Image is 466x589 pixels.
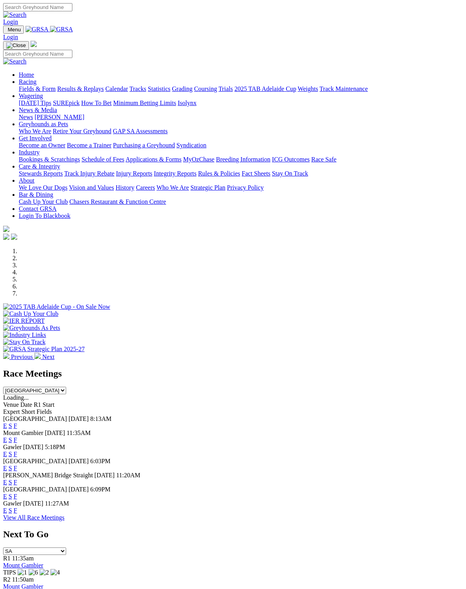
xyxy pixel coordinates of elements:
a: Coursing [194,85,217,92]
a: Mount Gambier [3,562,43,569]
img: Close [6,42,26,49]
a: Previous [3,353,34,360]
span: [GEOGRAPHIC_DATA] [3,458,67,464]
span: Next [42,353,54,360]
a: F [14,493,17,500]
a: Isolynx [178,100,196,106]
a: Strategic Plan [191,184,225,191]
a: Trials [218,85,233,92]
span: Date [20,401,32,408]
a: S [9,507,12,514]
a: Wagering [19,92,43,99]
a: GAP SA Assessments [113,128,168,134]
a: 2025 TAB Adelaide Cup [234,85,296,92]
div: Bar & Dining [19,198,463,205]
span: Expert [3,408,20,415]
a: Results & Replays [57,85,104,92]
span: Short [22,408,35,415]
img: GRSA Strategic Plan 2025-27 [3,346,85,353]
a: How To Bet [81,100,112,106]
a: Purchasing a Greyhound [113,142,175,149]
a: Become an Owner [19,142,65,149]
a: F [14,479,17,486]
span: R1 Start [34,401,54,408]
div: Care & Integrity [19,170,463,177]
div: Racing [19,85,463,92]
a: S [9,451,12,457]
a: [PERSON_NAME] [34,114,84,120]
span: [DATE] [68,415,89,422]
a: Statistics [148,85,171,92]
span: 11:50am [12,576,34,583]
img: chevron-right-pager-white.svg [34,353,41,359]
span: Fields [36,408,52,415]
a: Next [34,353,54,360]
span: R2 [3,576,11,583]
span: 6:09PM [90,486,111,493]
a: Chasers Restaurant & Function Centre [69,198,166,205]
img: logo-grsa-white.png [3,226,9,232]
a: MyOzChase [183,156,214,163]
span: [DATE] [23,500,43,507]
span: 11:20AM [116,472,140,478]
span: 11:27AM [45,500,69,507]
a: S [9,422,12,429]
a: Industry [19,149,40,156]
span: Gawler [3,500,22,507]
a: F [14,465,17,471]
img: 1 [18,569,27,576]
div: Industry [19,156,463,163]
img: GRSA [25,26,49,33]
span: 11:35am [12,555,34,562]
img: twitter.svg [11,234,17,240]
span: 11:35AM [67,430,91,436]
a: S [9,437,12,443]
a: E [3,507,7,514]
a: E [3,422,7,429]
span: 5:18PM [45,444,65,450]
div: About [19,184,463,191]
a: Cash Up Your Club [19,198,68,205]
span: Loading... [3,394,29,401]
a: News & Media [19,107,57,113]
img: Search [3,11,27,18]
a: Schedule of Fees [81,156,124,163]
a: Racing [19,78,36,85]
div: Get Involved [19,142,463,149]
a: Login [3,18,18,25]
a: Tracks [130,85,146,92]
a: E [3,479,7,486]
img: Search [3,58,27,65]
a: Grading [172,85,193,92]
span: 6:03PM [90,458,111,464]
a: Stay On Track [272,170,308,177]
button: Toggle navigation [3,41,29,50]
a: E [3,451,7,457]
img: Stay On Track [3,339,45,346]
img: 4 [50,569,60,576]
a: Breeding Information [216,156,270,163]
a: Fields & Form [19,85,56,92]
img: logo-grsa-white.png [31,41,37,47]
img: facebook.svg [3,234,9,240]
a: Vision and Values [69,184,114,191]
img: Greyhounds As Pets [3,324,60,332]
input: Search [3,50,72,58]
a: About [19,177,34,184]
a: Who We Are [157,184,189,191]
span: [PERSON_NAME] Bridge Straight [3,472,93,478]
a: Injury Reports [116,170,152,177]
a: Contact GRSA [19,205,56,212]
a: Fact Sheets [242,170,270,177]
a: Privacy Policy [227,184,264,191]
img: 6 [29,569,38,576]
span: Venue [3,401,19,408]
span: R1 [3,555,11,562]
a: Weights [298,85,318,92]
h2: Next To Go [3,529,463,540]
a: Rules & Policies [198,170,240,177]
a: Minimum Betting Limits [113,100,176,106]
span: TIPS [3,569,16,576]
div: Wagering [19,100,463,107]
img: 2025 TAB Adelaide Cup - On Sale Now [3,303,110,310]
